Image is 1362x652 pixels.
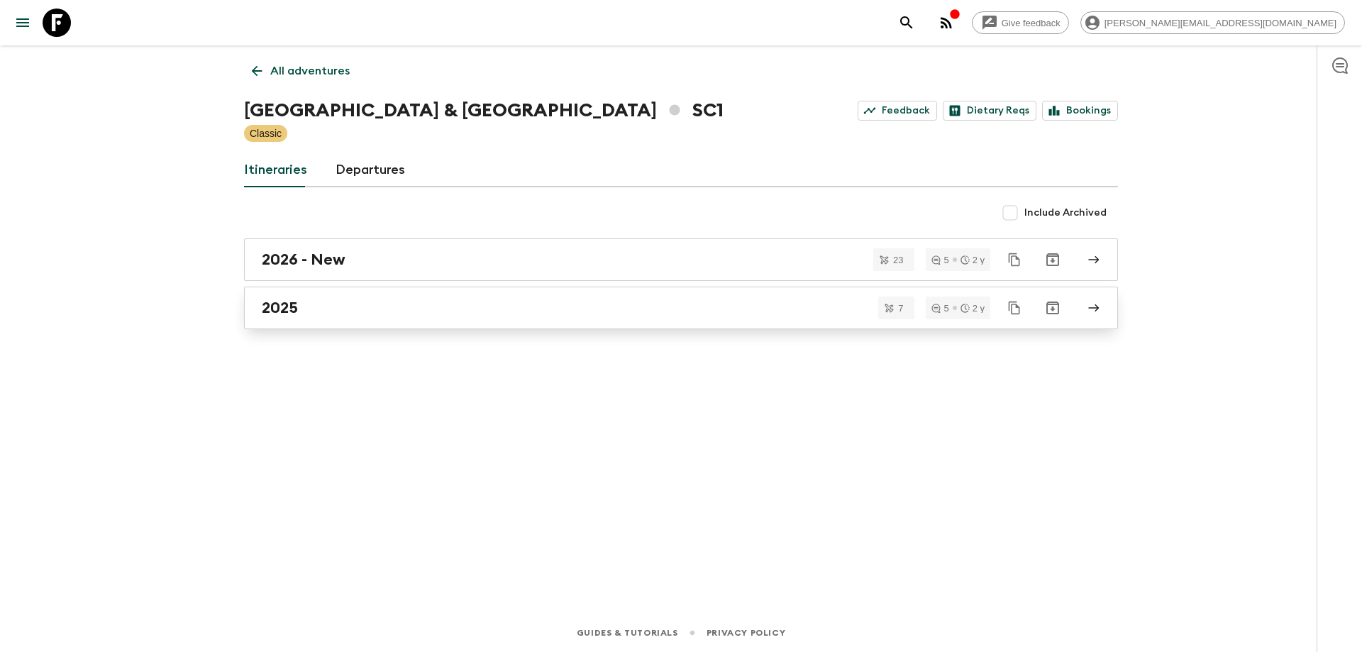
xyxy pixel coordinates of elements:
[1024,206,1107,220] span: Include Archived
[931,255,948,265] div: 5
[885,255,912,265] span: 23
[1097,18,1344,28] span: [PERSON_NAME][EMAIL_ADDRESS][DOMAIN_NAME]
[250,126,282,140] p: Classic
[577,625,678,641] a: Guides & Tutorials
[943,101,1036,121] a: Dietary Reqs
[1042,101,1118,121] a: Bookings
[244,153,307,187] a: Itineraries
[707,625,785,641] a: Privacy Policy
[1039,245,1067,274] button: Archive
[262,250,345,269] h2: 2026 - New
[9,9,37,37] button: menu
[960,304,985,313] div: 2 y
[1080,11,1345,34] div: [PERSON_NAME][EMAIL_ADDRESS][DOMAIN_NAME]
[244,57,358,85] a: All adventures
[270,62,350,79] p: All adventures
[960,255,985,265] div: 2 y
[1039,294,1067,322] button: Archive
[244,287,1118,329] a: 2025
[890,304,912,313] span: 7
[892,9,921,37] button: search adventures
[858,101,937,121] a: Feedback
[244,96,724,125] h1: [GEOGRAPHIC_DATA] & [GEOGRAPHIC_DATA] SC1
[336,153,405,187] a: Departures
[1002,247,1027,272] button: Duplicate
[931,304,948,313] div: 5
[972,11,1069,34] a: Give feedback
[244,238,1118,281] a: 2026 - New
[994,18,1068,28] span: Give feedback
[1002,295,1027,321] button: Duplicate
[262,299,298,317] h2: 2025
